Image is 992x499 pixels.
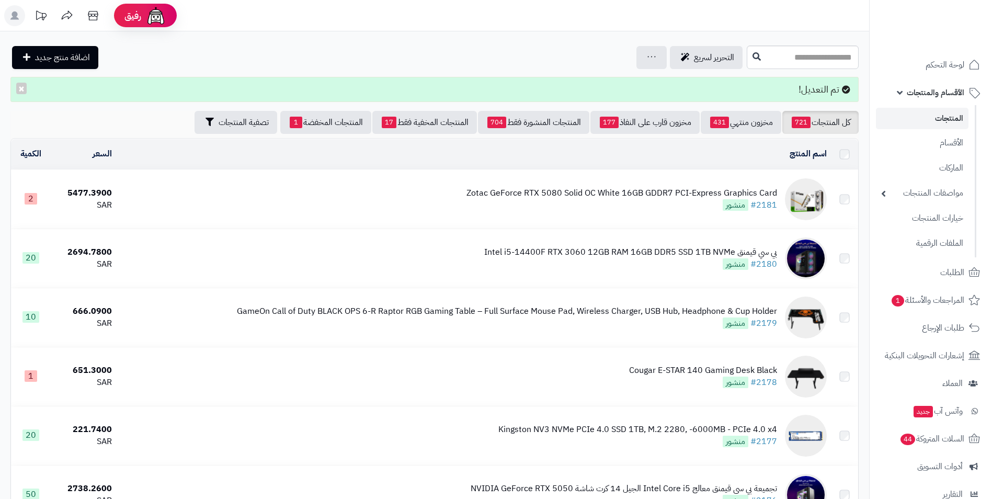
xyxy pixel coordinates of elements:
[876,108,968,129] a: المنتجات
[22,311,39,323] span: 10
[16,83,27,94] button: ×
[876,260,986,285] a: الطلبات
[940,265,964,280] span: الطلبات
[701,111,781,134] a: مخزون منتهي431
[484,246,777,258] div: بي سي قيمنق Intel i5-14400F RTX 3060 12GB RAM 16GB DDR5 SSD 1TB NVMe
[372,111,477,134] a: المنتجات المخفية فقط17
[750,258,777,270] a: #2180
[876,52,986,77] a: لوحة التحكم
[290,117,302,128] span: 1
[195,111,277,134] button: تصفية المنتجات
[600,117,619,128] span: 177
[28,5,54,29] a: تحديثات المنصة
[876,315,986,341] a: طلبات الإرجاع
[25,193,37,205] span: 2
[750,435,777,448] a: #2177
[876,288,986,313] a: المراجعات والأسئلة1
[785,237,827,279] img: بي سي قيمنق Intel i5-14400F RTX 3060 12GB RAM 16GB DDR5 SSD 1TB NVMe
[466,187,777,199] div: Zotac GeForce RTX 5080 Solid OC White 16GB GDDR7 PCI-Express Graphics Card
[498,424,777,436] div: Kingston NV3 NVMe PCIe 4.0 SSD 1TB, M.2 2280, -6000MB - PCIe 4.0 x4
[876,399,986,424] a: وآتس آبجديد
[55,436,112,448] div: SAR
[487,117,506,128] span: 704
[590,111,700,134] a: مخزون قارب على النفاذ177
[876,132,968,154] a: الأقسام
[382,117,396,128] span: 17
[926,58,964,72] span: لوحة التحكم
[219,116,269,129] span: تصفية المنتجات
[900,434,915,445] span: 44
[942,376,963,391] span: العملاء
[723,258,748,270] span: منشور
[55,246,112,258] div: 2694.7800
[785,356,827,398] img: Cougar E-STAR 140 Gaming Desk Black
[892,295,904,307] span: 1
[785,415,827,457] img: Kingston NV3 NVMe PCIe 4.0 SSD 1TB, M.2 2280, -6000MB - PCIe 4.0 x4
[471,483,777,495] div: تجميعة بي سي قيمنق معالج Intel Core i5 الجيل 14 كرت شاشة NVIDIA GeForce RTX 5050
[710,117,729,128] span: 431
[913,404,963,418] span: وآتس آب
[280,111,371,134] a: المنتجات المخفضة1
[885,348,964,363] span: إشعارات التحويلات البنكية
[723,436,748,447] span: منشور
[93,148,112,160] a: السعر
[891,293,964,308] span: المراجعات والأسئلة
[922,321,964,335] span: طلبات الإرجاع
[785,297,827,338] img: GameOn Call of Duty BLACK OPS 6-R Raptor RGB Gaming Table – Full Surface Mouse Pad, Wireless Char...
[694,51,734,64] span: التحرير لسريع
[55,424,112,436] div: 221.7400
[237,305,777,317] div: GameOn Call of Duty BLACK OPS 6-R Raptor RGB Gaming Table – Full Surface Mouse Pad, Wireless Char...
[35,51,90,64] span: اضافة منتج جديد
[670,46,743,69] a: التحرير لسريع
[55,199,112,211] div: SAR
[723,199,748,211] span: منشور
[876,454,986,479] a: أدوات التسويق
[876,426,986,451] a: السلات المتروكة44
[629,365,777,377] div: Cougar E-STAR 140 Gaming Desk Black
[750,317,777,330] a: #2179
[55,317,112,330] div: SAR
[723,317,748,329] span: منشور
[785,178,827,220] img: Zotac GeForce RTX 5080 Solid OC White 16GB GDDR7 PCI-Express Graphics Card
[914,406,933,417] span: جديد
[876,343,986,368] a: إشعارات التحويلات البنكية
[20,148,41,160] a: الكمية
[145,5,166,26] img: ai-face.png
[792,117,811,128] span: 721
[25,370,37,382] span: 1
[899,432,964,446] span: السلات المتروكة
[55,377,112,389] div: SAR
[907,85,964,100] span: الأقسام والمنتجات
[478,111,589,134] a: المنتجات المنشورة فقط704
[876,207,968,230] a: خيارات المنتجات
[22,252,39,264] span: 20
[917,459,963,474] span: أدوات التسويق
[782,111,859,134] a: كل المنتجات721
[22,429,39,441] span: 20
[55,258,112,270] div: SAR
[55,483,112,495] div: 2738.2600
[876,182,968,205] a: مواصفات المنتجات
[750,376,777,389] a: #2178
[876,371,986,396] a: العملاء
[723,377,748,388] span: منشور
[876,232,968,255] a: الملفات الرقمية
[12,46,98,69] a: اضافة منتج جديد
[55,305,112,317] div: 666.0900
[876,157,968,179] a: الماركات
[10,77,859,102] div: تم التعديل!
[55,187,112,199] div: 5477.3900
[750,199,777,211] a: #2181
[55,365,112,377] div: 651.3000
[790,148,827,160] a: اسم المنتج
[124,9,141,22] span: رفيق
